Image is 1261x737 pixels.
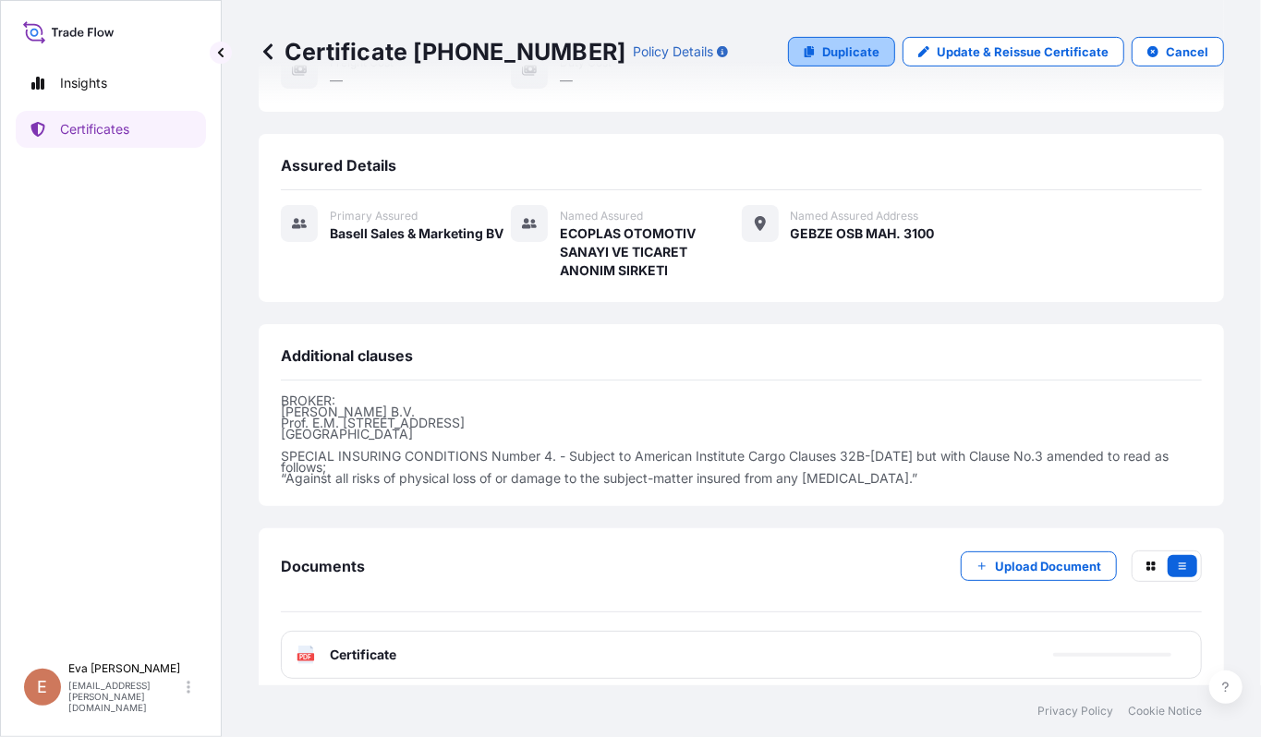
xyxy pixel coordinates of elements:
p: Policy Details [633,42,713,61]
span: Documents [281,557,365,575]
p: [EMAIL_ADDRESS][PERSON_NAME][DOMAIN_NAME] [68,680,183,713]
button: Upload Document [961,551,1117,581]
p: Certificate [PHONE_NUMBER] [259,37,625,66]
span: Basell Sales & Marketing BV [330,224,503,243]
p: BROKER: [PERSON_NAME] B.V. Prof. E.M. [STREET_ADDRESS] [GEOGRAPHIC_DATA] SPECIAL INSURING CONDITI... [281,395,1202,484]
p: Cancel [1166,42,1208,61]
p: Duplicate [822,42,879,61]
a: Update & Reissue Certificate [903,37,1124,66]
p: Insights [60,74,107,92]
span: Certificate [330,646,396,664]
a: Privacy Policy [1037,704,1113,719]
span: Primary assured [330,209,418,224]
span: Named Assured Address [791,209,919,224]
span: Assured Details [281,156,396,175]
a: Insights [16,65,206,102]
a: Cookie Notice [1128,704,1202,719]
span: GEBZE OSB MAH. 3100 [791,224,935,243]
p: Upload Document [995,557,1101,575]
button: Cancel [1132,37,1224,66]
a: Duplicate [788,37,895,66]
span: ECOPLAS OTOMOTIV SANAYI VE TICARET ANONIM SIRKETI [560,224,741,280]
p: Update & Reissue Certificate [937,42,1109,61]
span: Named Assured [560,209,643,224]
p: Certificates [60,120,129,139]
span: Additional clauses [281,346,413,365]
span: E [38,678,48,696]
p: Eva [PERSON_NAME] [68,661,183,676]
text: PDF [300,654,312,660]
a: Certificates [16,111,206,148]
